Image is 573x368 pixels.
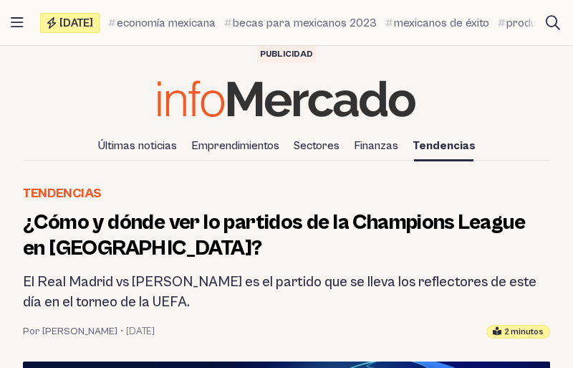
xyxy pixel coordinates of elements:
[233,14,377,32] span: becas para mexicanos 2023
[23,184,101,204] a: Tendencias
[394,14,489,32] span: mexicanos de éxito
[23,324,117,339] a: Por [PERSON_NAME]
[92,133,183,158] a: Últimas noticias
[23,273,550,313] h2: El Real Madrid vs [PERSON_NAME] es el partido que se lleva los reflectores de este día en el torn...
[59,17,93,29] span: [DATE]
[486,325,550,339] div: Tiempo estimado de lectura: 2 minutos
[288,133,345,158] a: Sectores
[158,80,415,117] img: Infomercado México logo
[407,133,481,158] a: Tendencias
[23,209,550,261] h1: ¿Cómo y dónde ver lo partidos de la Champions League en [GEOGRAPHIC_DATA]?
[126,324,155,339] time: 3 octubre, 2023 13:27
[186,133,285,158] a: Emprendimientos
[257,46,316,63] div: Publicidad
[120,324,123,339] span: •
[385,14,489,32] a: mexicanos de éxito
[108,14,216,32] a: economía mexicana
[348,133,404,158] a: Finanzas
[117,14,216,32] span: economía mexicana
[224,14,377,32] a: becas para mexicanos 2023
